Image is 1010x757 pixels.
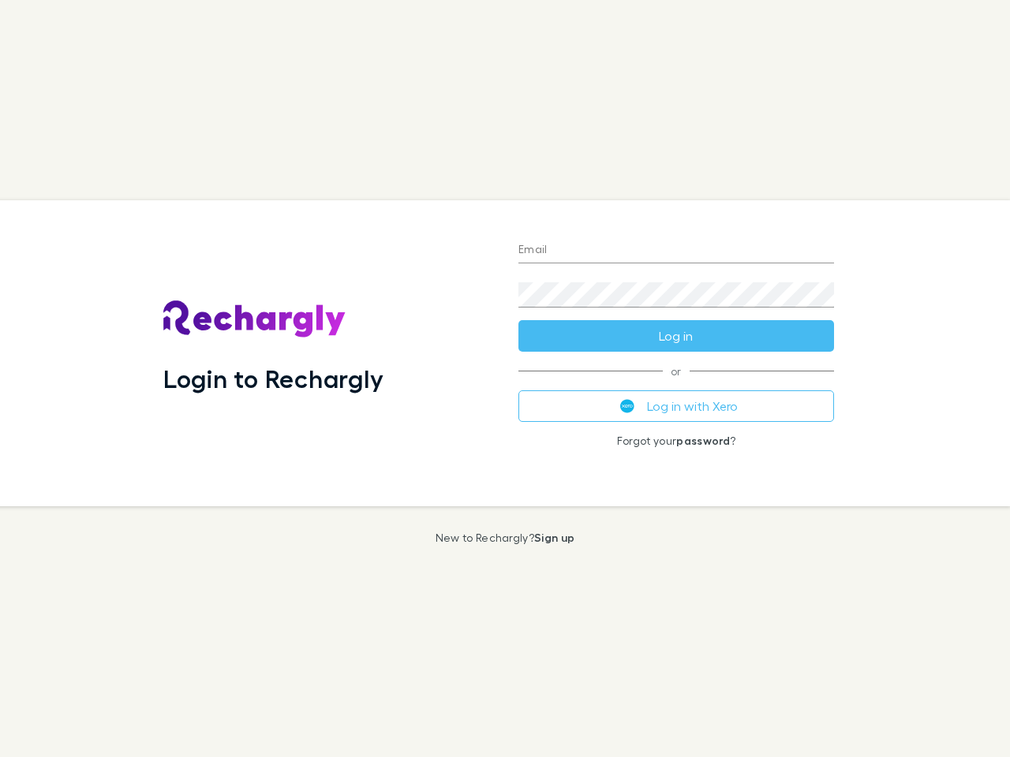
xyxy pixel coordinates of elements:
h1: Login to Rechargly [163,364,383,393]
img: Rechargly's Logo [163,300,346,338]
p: New to Rechargly? [436,531,575,544]
button: Log in [518,320,834,352]
a: Sign up [534,531,574,544]
a: password [676,434,730,447]
img: Xero's logo [620,399,634,413]
p: Forgot your ? [518,434,834,447]
button: Log in with Xero [518,390,834,422]
span: or [518,371,834,371]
